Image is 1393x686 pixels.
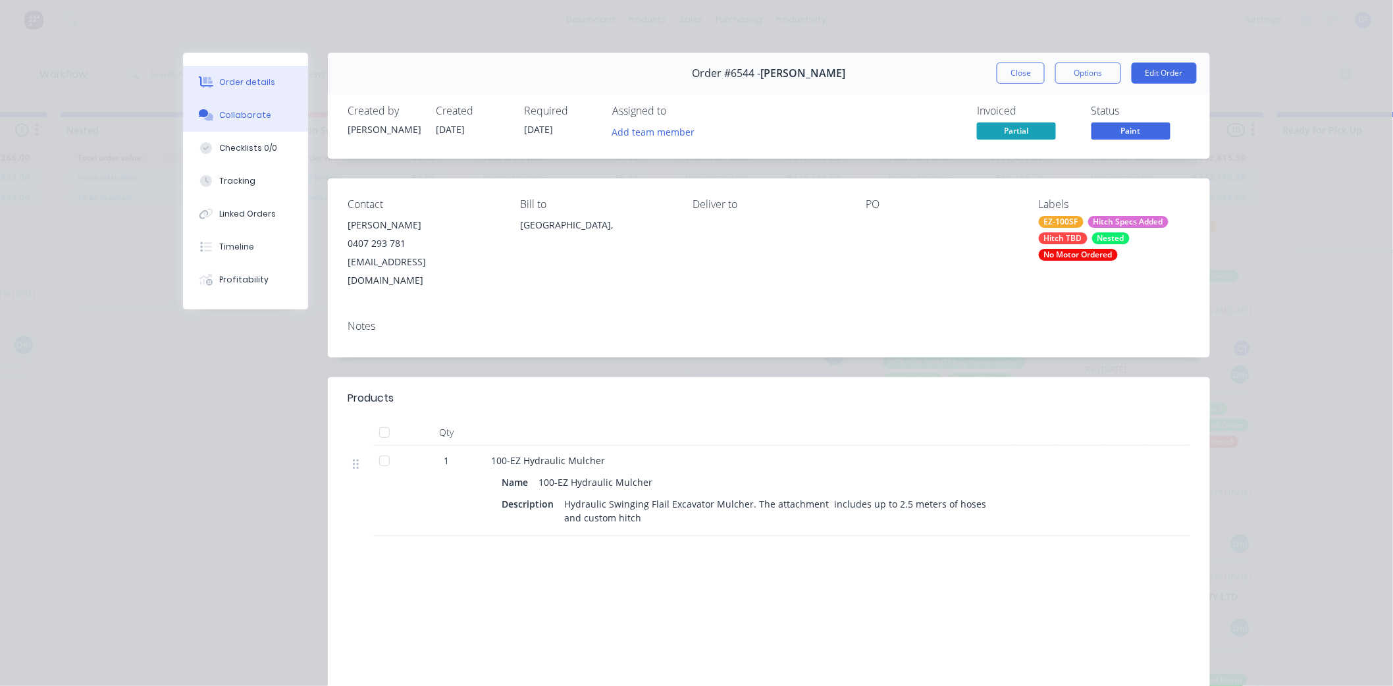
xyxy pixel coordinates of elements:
button: Edit Order [1132,63,1197,84]
span: 1 [444,454,449,467]
div: Tracking [220,175,256,187]
div: [PERSON_NAME] [348,122,420,136]
span: Paint [1091,122,1170,139]
div: Collaborate [220,109,272,121]
div: Nested [1092,232,1130,244]
button: Add team member [612,122,702,140]
div: Hitch TBD [1039,232,1088,244]
div: 100-EZ Hydraulic Mulcher [533,473,658,492]
div: Products [348,390,394,406]
span: Order #6544 - [693,67,761,80]
span: Partial [977,122,1056,139]
div: Contact [348,198,499,211]
button: Paint [1091,122,1170,142]
div: [PERSON_NAME]0407 293 781[EMAIL_ADDRESS][DOMAIN_NAME] [348,216,499,290]
div: Created [436,105,508,117]
div: Name [502,473,533,492]
button: Tracking [183,165,308,198]
span: [DATE] [436,123,465,136]
div: PO [866,198,1017,211]
div: No Motor Ordered [1039,249,1118,261]
span: 100-EZ Hydraulic Mulcher [491,454,605,467]
div: 0407 293 781 [348,234,499,253]
div: [GEOGRAPHIC_DATA], [520,216,671,258]
div: [GEOGRAPHIC_DATA], [520,216,671,234]
button: Options [1055,63,1121,84]
div: Assigned to [612,105,744,117]
button: Timeline [183,230,308,263]
div: Status [1091,105,1190,117]
div: Timeline [220,241,255,253]
div: Checklists 0/0 [220,142,278,154]
button: Collaborate [183,99,308,132]
div: Hitch Specs Added [1088,216,1169,228]
div: Created by [348,105,420,117]
div: Labels [1039,198,1190,211]
div: Deliver to [693,198,845,211]
div: Invoiced [977,105,1076,117]
div: Bill to [520,198,671,211]
button: Checklists 0/0 [183,132,308,165]
div: Profitability [220,274,269,286]
div: Hydraulic Swinging Flail Excavator Mulcher. The attachment includes up to 2.5 meters of hoses and... [559,494,997,527]
div: [EMAIL_ADDRESS][DOMAIN_NAME] [348,253,499,290]
div: [PERSON_NAME] [348,216,499,234]
span: [DATE] [524,123,553,136]
div: Qty [407,419,486,446]
button: Close [997,63,1045,84]
div: Description [502,494,559,514]
button: Add team member [605,122,702,140]
div: Linked Orders [220,208,276,220]
button: Order details [183,66,308,99]
div: Notes [348,320,1190,332]
span: [PERSON_NAME] [761,67,846,80]
div: Required [524,105,596,117]
div: EZ-100SF [1039,216,1084,228]
button: Profitability [183,263,308,296]
button: Linked Orders [183,198,308,230]
div: Order details [220,76,276,88]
